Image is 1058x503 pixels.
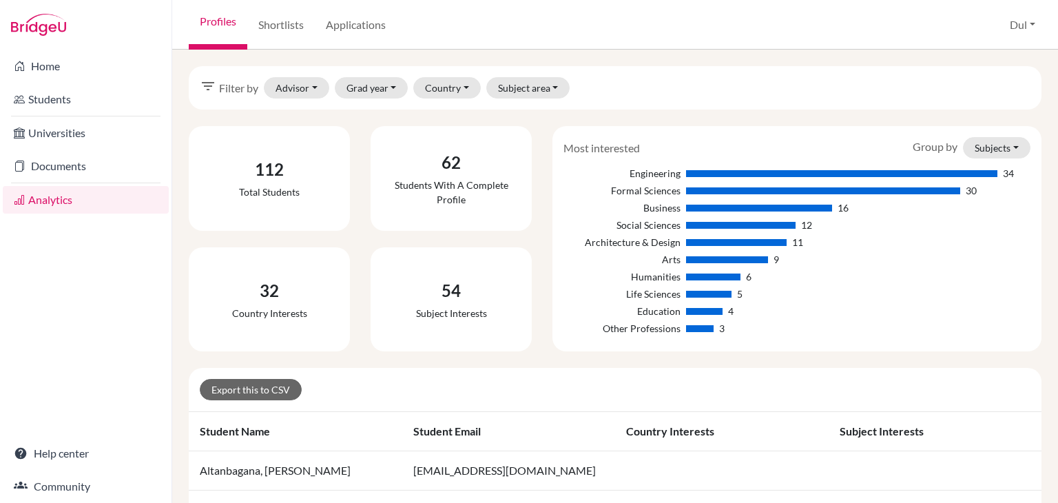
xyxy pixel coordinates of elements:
[615,412,829,451] th: Country interests
[563,321,680,336] div: Other Professions
[719,321,725,336] div: 3
[563,287,680,301] div: Life Sciences
[402,451,616,491] td: [EMAIL_ADDRESS][DOMAIN_NAME]
[829,412,1042,451] th: Subject interests
[563,304,680,318] div: Education
[416,278,487,303] div: 54
[563,166,680,181] div: Engineering
[563,201,680,215] div: Business
[3,473,169,500] a: Community
[3,52,169,80] a: Home
[264,77,329,99] button: Advisor
[239,185,300,199] div: Total students
[902,137,1041,158] div: Group by
[189,451,402,491] td: Altanbagana, [PERSON_NAME]
[413,77,481,99] button: Country
[737,287,743,301] div: 5
[563,269,680,284] div: Humanities
[563,235,680,249] div: Architecture & Design
[335,77,408,99] button: Grad year
[239,157,300,182] div: 112
[486,77,570,99] button: Subject area
[966,183,977,198] div: 30
[1003,166,1014,181] div: 34
[3,186,169,214] a: Analytics
[774,252,779,267] div: 9
[3,152,169,180] a: Documents
[838,201,849,215] div: 16
[792,235,803,249] div: 11
[746,269,751,284] div: 6
[219,80,258,96] span: Filter by
[382,178,521,207] div: Students with a complete profile
[563,183,680,198] div: Formal Sciences
[189,412,402,451] th: Student name
[382,150,521,175] div: 62
[200,379,302,400] a: Export this to CSV
[963,137,1030,158] button: Subjects
[801,218,812,232] div: 12
[11,14,66,36] img: Bridge-U
[232,278,307,303] div: 32
[563,218,680,232] div: Social Sciences
[563,252,680,267] div: Arts
[232,306,307,320] div: Country interests
[416,306,487,320] div: Subject interests
[200,78,216,94] i: filter_list
[3,119,169,147] a: Universities
[402,412,616,451] th: Student email
[728,304,734,318] div: 4
[1004,12,1041,38] button: Dul
[553,140,650,156] div: Most interested
[3,440,169,467] a: Help center
[3,85,169,113] a: Students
